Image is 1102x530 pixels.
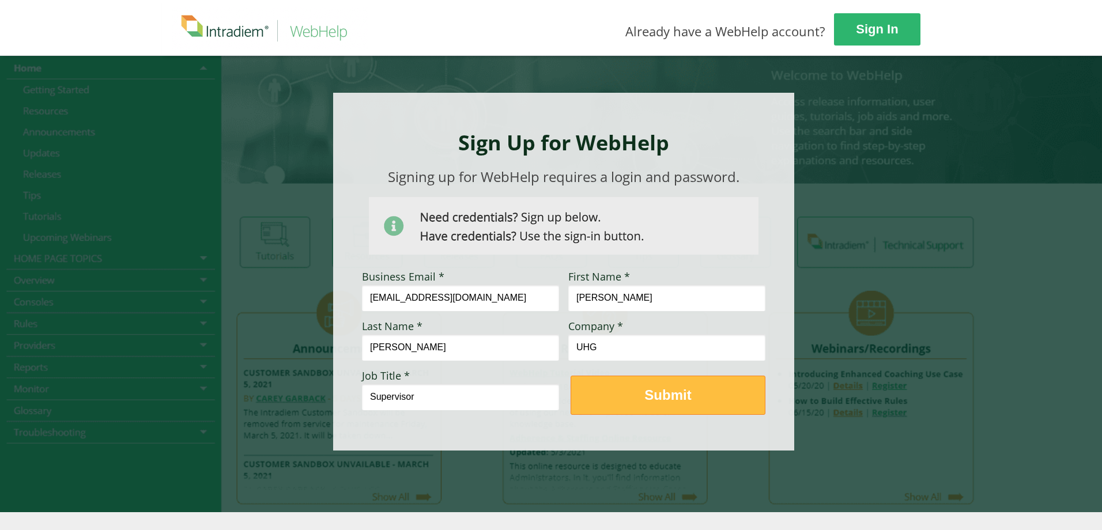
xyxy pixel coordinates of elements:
[568,270,630,283] span: First Name *
[458,128,669,157] strong: Sign Up for WebHelp
[625,22,825,40] span: Already have a WebHelp account?
[369,197,758,255] img: Need Credentials? Sign up below. Have Credentials? Use the sign-in button.
[834,13,920,46] a: Sign In
[362,270,444,283] span: Business Email *
[856,22,898,36] strong: Sign In
[362,369,410,383] span: Job Title *
[571,376,765,415] button: Submit
[644,387,691,403] strong: Submit
[568,319,623,333] span: Company *
[388,167,739,186] span: Signing up for WebHelp requires a login and password.
[362,319,422,333] span: Last Name *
